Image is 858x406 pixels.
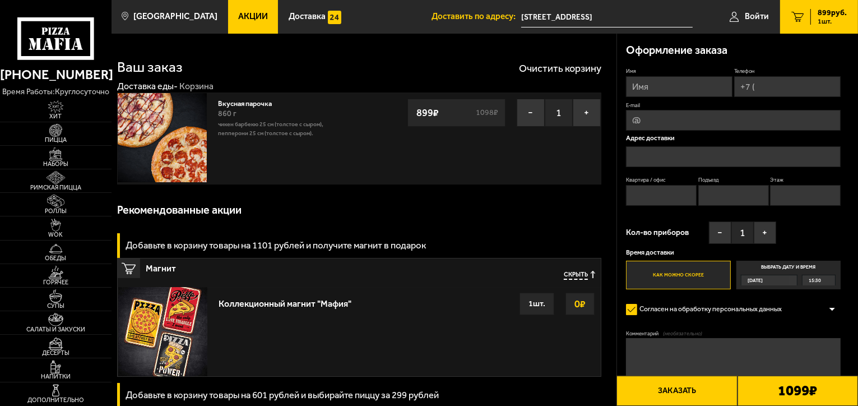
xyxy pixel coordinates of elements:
span: [DATE] [748,275,763,285]
label: Выбрать дату и время [736,261,841,289]
button: − [517,99,545,127]
label: Квартира / офис [626,176,697,183]
h1: Ваш заказ [117,60,183,75]
s: 1098 ₽ [475,109,500,117]
a: Вкусная парочка [218,96,281,108]
span: Доставить по адресу: [432,12,521,21]
button: − [709,222,731,244]
p: Чикен Барбекю 25 см (толстое с сыром), Пепперони 25 см (толстое с сыром). [218,120,354,138]
input: Имя [626,76,732,97]
span: (необязательно) [663,330,702,337]
span: Магнит [146,259,435,273]
label: Подъезд [698,176,769,183]
input: @ [626,110,841,131]
strong: 0 ₽ [572,293,588,315]
span: 15:30 [809,275,821,285]
h3: Добавьте в корзину товары на 1101 рублей и получите магнит в подарок [126,241,426,250]
label: Комментарий [626,330,841,337]
span: Акции [238,12,268,21]
button: Скрыть [564,271,595,279]
div: Корзина [179,81,214,93]
img: 15daf4d41897b9f0e9f617042186c801.svg [328,11,341,24]
label: Телефон [734,67,841,75]
span: Ленинградская область, Всеволожский район, Заневское городское поселение, Кудрово, Европейский пр... [521,7,693,27]
label: Согласен на обработку персональных данных [626,301,791,319]
label: Этаж [770,176,841,183]
span: 860 г [218,109,236,118]
div: Коллекционный магнит "Мафия" [219,293,351,309]
span: Доставка [289,12,326,21]
h3: Рекомендованные акции [117,205,242,216]
p: Время доставки [626,250,841,256]
input: +7 ( [734,76,841,97]
span: 1 шт. [818,18,847,25]
span: Войти [745,12,769,21]
span: Кол-во приборов [626,229,689,237]
strong: 899 ₽ [414,102,442,123]
label: Имя [626,67,732,75]
span: 1 [545,99,573,127]
label: Как можно скорее [626,261,731,289]
button: + [573,99,601,127]
h3: Добавьте в корзину товары на 601 рублей и выбирайте пиццу за 299 рублей [126,390,439,400]
div: 1 шт. [520,293,554,315]
a: Коллекционный магнит "Мафия"0₽1шт. [118,287,601,376]
p: Адрес доставки [626,135,841,142]
b: 1099 ₽ [778,384,817,398]
input: Ваш адрес доставки [521,7,693,27]
a: Доставка еды- [117,81,178,91]
label: E-mail [626,101,841,109]
button: Очистить корзину [519,63,601,73]
h3: Оформление заказа [626,45,727,56]
button: + [754,222,776,244]
span: 1 [731,222,754,244]
span: 899 руб. [818,9,847,17]
span: [GEOGRAPHIC_DATA] [133,12,217,21]
button: Заказать [616,376,737,406]
span: Скрыть [564,271,588,279]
